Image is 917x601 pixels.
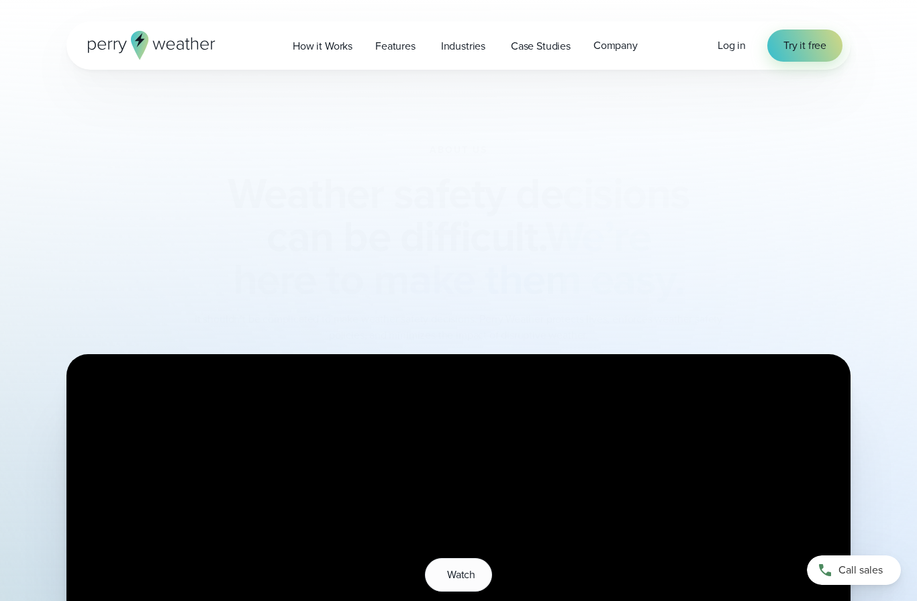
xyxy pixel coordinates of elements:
[293,38,352,54] span: How it Works
[425,558,492,592] button: Watch
[807,555,901,585] a: Call sales
[718,38,746,54] a: Log in
[281,32,364,60] a: How it Works
[767,30,842,62] a: Try it free
[375,38,416,54] span: Features
[593,38,638,54] span: Company
[718,38,746,53] span: Log in
[838,562,883,578] span: Call sales
[441,38,485,54] span: Industries
[499,32,582,60] a: Case Studies
[447,567,475,583] span: Watch
[511,38,571,54] span: Case Studies
[783,38,826,54] span: Try it free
